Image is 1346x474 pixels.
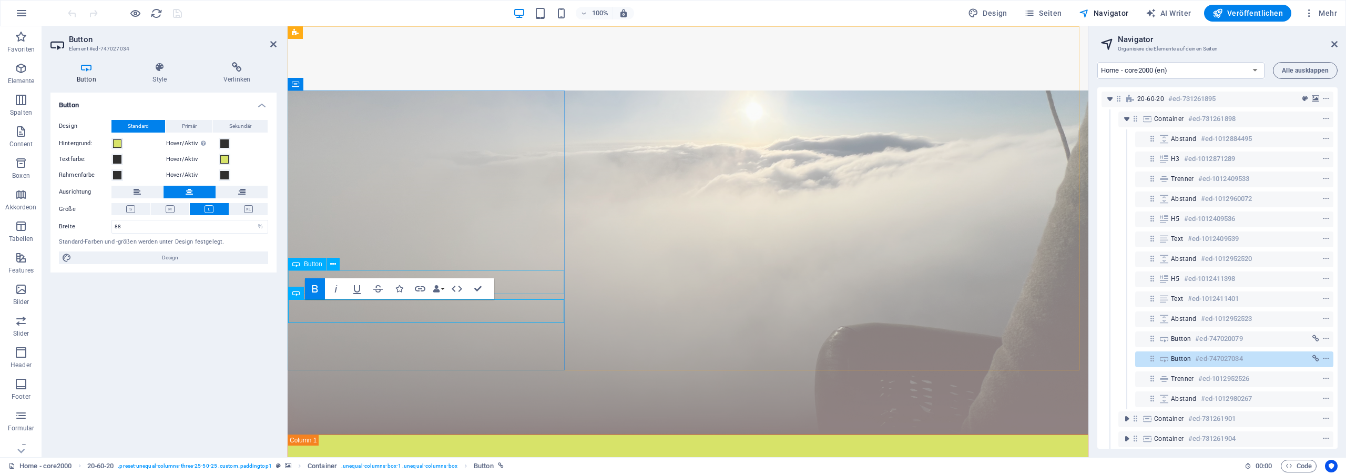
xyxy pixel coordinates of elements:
[1118,44,1317,54] h3: Organisiere die Elemente auf deinen Seiten
[1212,8,1283,18] span: Veröffentlichen
[1137,95,1164,103] span: 20-60-20
[59,251,268,264] button: Design
[389,278,409,299] button: Icons
[1154,435,1184,443] span: Container
[1168,93,1216,105] h6: #ed-731261895
[166,120,213,133] button: Primär
[305,278,325,299] button: Bold (Ctrl+B)
[1256,460,1272,472] span: 00 00
[1321,432,1331,445] button: context-menu
[1171,295,1184,303] span: Text
[59,238,268,247] div: Standard-Farben und -größen werden unter Design festgelegt.
[968,8,1007,18] span: Design
[1321,93,1331,105] button: context-menu
[1171,215,1180,223] span: H5
[213,120,268,133] button: Sekundär
[1300,5,1341,22] button: Mehr
[182,120,197,133] span: Primär
[1195,332,1242,345] h6: #ed-747020079
[7,45,35,54] p: Favoriten
[12,392,30,401] p: Footer
[964,5,1012,22] button: Design
[368,278,388,299] button: Strikethrough
[1188,113,1236,125] h6: #ed-731261898
[468,278,488,299] button: Confirm (Ctrl+⏎)
[1171,335,1191,343] span: Button
[1171,175,1194,183] span: Trenner
[59,120,111,133] label: Design
[341,460,457,472] span: . unequal-columns-box-1 .unequal-columns-box
[59,186,111,198] label: Ausrichtung
[9,140,33,148] p: Content
[1171,195,1197,203] span: Abstand
[59,153,111,166] label: Textfarbe:
[1154,415,1184,423] span: Container
[410,278,430,299] button: Link
[1188,412,1236,425] h6: #ed-731261901
[87,460,504,472] nav: breadcrumb
[69,44,256,54] h3: Element #ed-747027034
[1321,233,1331,245] button: context-menu
[197,62,277,84] h4: Verlinken
[150,7,162,19] button: reload
[128,120,149,133] span: Standard
[1321,213,1331,225] button: context-menu
[8,77,35,85] p: Elemente
[1120,432,1133,445] button: toggle-expand
[1120,412,1133,425] button: toggle-expand
[1141,5,1196,22] button: AI Writer
[59,224,111,229] label: Breite
[1321,253,1331,265] button: context-menu
[129,7,141,19] button: Klicke hier, um den Vorschau-Modus zu verlassen
[50,93,277,112] h4: Button
[304,261,322,267] span: Button
[1171,275,1180,283] span: H5
[1079,8,1129,18] span: Navigator
[1195,352,1242,365] h6: #ed-747027034
[1201,392,1252,405] h6: #ed-1012980267
[1198,372,1249,385] h6: #ed-1012952526
[1201,133,1252,145] h6: #ed-1012884495
[1188,233,1239,245] h6: #ed-1012409539
[1201,253,1252,265] h6: #ed-1012952520
[326,278,346,299] button: Italic (Ctrl+I)
[1075,5,1133,22] button: Navigator
[1321,193,1331,205] button: context-menu
[1304,8,1337,18] span: Mehr
[87,460,114,472] span: Klick zum Auswählen. Doppelklick zum Bearbeiten
[1188,293,1239,305] h6: #ed-1012411401
[50,62,127,84] h4: Button
[1118,35,1338,44] h2: Navigator
[5,203,36,211] p: Akkordeon
[1321,113,1331,125] button: context-menu
[1020,5,1066,22] button: Seiten
[1184,213,1235,225] h6: #ed-1012409536
[1104,93,1116,105] button: toggle-expand
[592,7,608,19] h6: 100%
[1245,460,1272,472] h6: Session-Zeit
[1321,153,1331,165] button: context-menu
[127,62,197,84] h4: Style
[12,172,30,180] p: Boxen
[118,460,271,472] span: . preset-unequal-columns-three-25-50-25 .custom_paddingtop1
[1282,67,1329,74] span: Alle ausklappen
[59,137,111,150] label: Hintergrund:
[1281,460,1317,472] button: Code
[276,463,281,469] i: Dieses Element ist ein anpassbares Preset
[1263,462,1265,470] span: :
[1204,5,1291,22] button: Veröffentlichen
[1024,8,1062,18] span: Seiten
[1171,235,1184,243] span: Text
[1321,392,1331,405] button: context-menu
[1171,155,1180,163] span: H3
[1286,460,1312,472] span: Code
[1310,93,1321,105] button: background
[166,153,219,166] label: Hover/Aktiv
[59,203,111,216] label: Größe
[1171,135,1197,143] span: Abstand
[1146,8,1191,18] span: AI Writer
[1184,273,1235,285] h6: #ed-1012411398
[1120,113,1133,125] button: toggle-expand
[1321,352,1331,365] button: context-menu
[498,463,504,469] i: Element ist verlinkt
